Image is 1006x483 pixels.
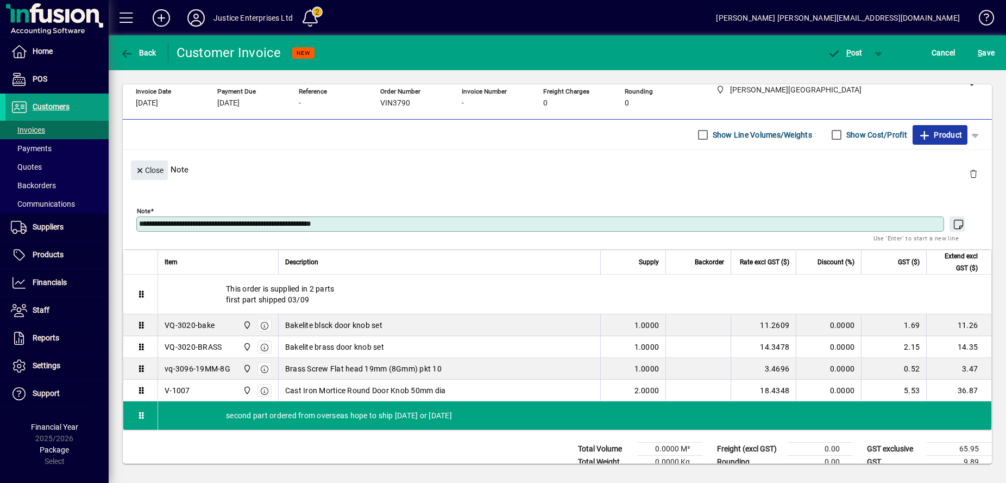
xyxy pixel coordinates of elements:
span: 2.0000 [634,385,659,396]
a: Payments [5,139,109,158]
span: Backorders [11,181,56,190]
label: Show Cost/Profit [844,129,907,140]
div: 18.4348 [738,385,789,396]
td: 36.87 [926,380,991,401]
div: Note [123,150,992,189]
div: 3.4696 [738,363,789,374]
a: Communications [5,195,109,213]
span: - [462,99,464,108]
td: 5.53 [861,380,926,401]
div: V-1007 [165,385,190,396]
span: 0 [543,99,548,108]
button: Back [117,43,159,63]
span: 1.0000 [634,320,659,331]
span: [DATE] [217,99,240,108]
td: 65.95 [927,443,992,456]
span: Product [918,126,962,144]
div: 11.2609 [738,320,789,331]
a: Reports [5,325,109,352]
td: 0.00 [788,443,853,456]
span: Invoices [11,126,45,134]
div: 14.3478 [738,342,789,352]
span: Customers [33,102,70,111]
span: henderson warehouse [240,363,253,375]
a: Settings [5,352,109,380]
label: Show Line Volumes/Weights [711,129,812,140]
td: Total Volume [573,443,638,456]
span: Suppliers [33,222,64,231]
button: Profile [179,8,213,28]
td: 0.0000 [796,314,861,336]
td: 0.52 [861,358,926,380]
td: Total Weight [573,456,638,469]
td: 2.15 [861,336,926,358]
td: Freight (excl GST) [712,443,788,456]
span: henderson warehouse [240,341,253,353]
span: Discount (%) [818,256,854,268]
button: Product [913,125,967,145]
app-page-header-button: Delete [960,169,986,178]
td: GST exclusive [862,443,927,456]
span: Settings [33,361,60,370]
span: - [299,99,301,108]
a: POS [5,66,109,93]
div: VQ-3020-BRASS [165,342,222,352]
td: Rounding [712,456,788,469]
span: 1.0000 [634,342,659,352]
span: Bakelite brass door knob set [285,342,384,352]
span: Payments [11,144,52,153]
span: Products [33,250,64,259]
button: Close [131,160,168,180]
span: Bakelite blsck door knob set [285,320,382,331]
button: Post [822,43,868,63]
td: 11.26 [926,314,991,336]
span: Backorder [695,256,724,268]
a: Knowledge Base [971,2,992,38]
app-page-header-button: Close [128,165,171,175]
span: 0 [625,99,629,108]
span: Back [120,48,156,57]
span: ave [978,44,995,61]
span: Supply [639,256,659,268]
a: Staff [5,297,109,324]
button: Cancel [929,43,958,63]
a: Products [5,242,109,269]
span: Brass Screw Flat head 19mm (8Gmm) pkt 10 [285,363,442,374]
span: henderson warehouse [240,385,253,397]
span: Support [33,389,60,398]
mat-label: Note [137,207,150,215]
td: 0.0000 [796,380,861,401]
span: Cancel [932,44,955,61]
a: Home [5,38,109,65]
span: Item [165,256,178,268]
td: 14.35 [926,336,991,358]
span: Financial Year [31,423,78,431]
span: 1.0000 [634,363,659,374]
div: vq-3096-19MM-8G [165,363,230,374]
span: Package [40,445,69,454]
span: Staff [33,306,49,314]
span: Description [285,256,318,268]
div: This order is supplied in 2 parts first part shipped 03/09 [158,275,991,314]
span: Reports [33,333,59,342]
span: Quotes [11,163,42,171]
span: GST ($) [898,256,920,268]
td: GST [862,456,927,469]
td: 0.0000 Kg [638,456,703,469]
button: Delete [960,160,986,187]
td: 0.0000 [796,358,861,380]
span: Home [33,47,53,55]
span: [DATE] [136,99,158,108]
mat-hint: Use 'Enter' to start a new line [873,232,959,244]
span: Communications [11,200,75,208]
span: henderson warehouse [240,319,253,331]
span: Extend excl GST ($) [933,250,978,274]
a: Backorders [5,176,109,195]
td: 1.69 [861,314,926,336]
a: Quotes [5,158,109,176]
span: P [846,48,851,57]
span: POS [33,75,47,83]
td: 9.89 [927,456,992,469]
td: 0.0000 M³ [638,443,703,456]
span: Rate excl GST ($) [740,256,789,268]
